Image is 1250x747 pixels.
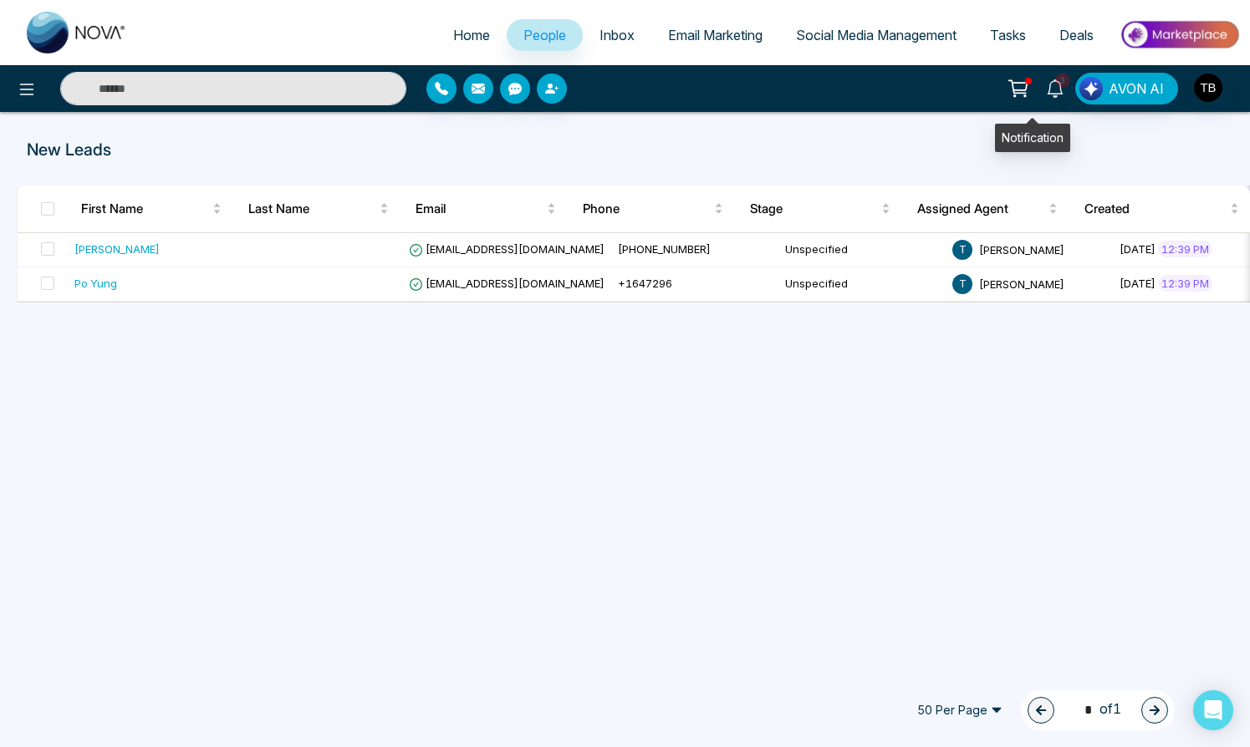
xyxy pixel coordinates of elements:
th: Last Name [235,185,402,232]
button: AVON AI [1075,73,1178,104]
img: Market-place.gif [1119,16,1240,53]
img: Lead Flow [1079,77,1103,100]
span: Home [453,27,490,43]
a: Deals [1043,19,1110,51]
a: People [507,19,583,51]
a: Social Media Management [779,19,973,51]
a: Home [436,19,507,51]
span: Deals [1059,27,1094,43]
span: [EMAIL_ADDRESS][DOMAIN_NAME] [409,277,605,290]
span: [PERSON_NAME] [979,277,1064,290]
span: 3 [1055,73,1070,88]
span: T [952,274,972,294]
th: First Name [68,185,235,232]
p: New Leads [27,137,1223,162]
a: Inbox [583,19,651,51]
span: Phone [583,199,711,219]
div: Open Intercom Messenger [1193,690,1233,730]
span: AVON AI [1109,79,1164,99]
span: Inbox [599,27,635,43]
span: [DATE] [1120,242,1156,256]
span: [PERSON_NAME] [979,242,1064,256]
span: T [952,240,972,260]
span: Tasks [990,27,1026,43]
td: Unspecified [778,267,946,302]
span: +1647296 [618,277,672,290]
th: Assigned Agent [904,185,1071,232]
span: Email [416,199,543,219]
a: Tasks [973,19,1043,51]
span: First Name [81,199,209,219]
div: Notification [995,124,1070,152]
span: Social Media Management [796,27,957,43]
span: Last Name [248,199,376,219]
th: Phone [569,185,737,232]
span: People [523,27,566,43]
div: [PERSON_NAME] [74,241,160,257]
span: [PHONE_NUMBER] [618,242,711,256]
td: Unspecified [778,233,946,267]
a: Email Marketing [651,19,779,51]
span: 12:39 PM [1158,275,1212,292]
img: User Avatar [1194,74,1222,102]
span: Stage [750,199,878,219]
span: 50 Per Page [906,697,1014,724]
div: Po Yung [74,275,117,292]
span: Assigned Agent [917,199,1045,219]
span: of 1 [1074,699,1121,721]
span: [DATE] [1120,277,1156,290]
span: [EMAIL_ADDRESS][DOMAIN_NAME] [409,242,605,256]
span: Email Marketing [668,27,763,43]
span: Created [1084,199,1227,219]
th: Email [402,185,569,232]
th: Stage [737,185,904,232]
a: 3 [1035,73,1075,102]
img: Nova CRM Logo [27,12,127,53]
span: 12:39 PM [1158,241,1212,257]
